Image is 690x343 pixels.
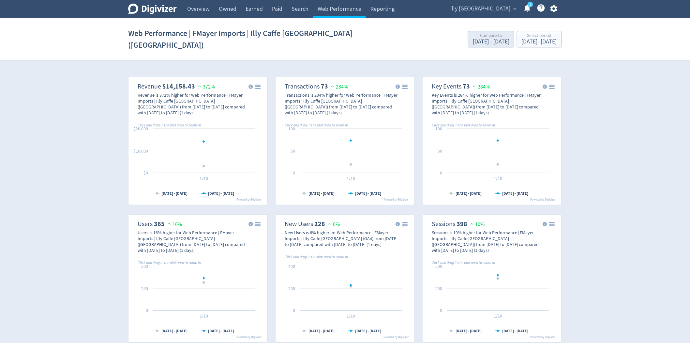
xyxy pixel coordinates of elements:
[131,217,265,340] svg: Users 365 16%
[141,263,148,269] text: 500
[435,263,442,269] text: 500
[528,2,533,7] a: 1
[531,335,556,339] text: Powered by Digivizer
[522,33,557,39] div: Select period
[329,84,348,90] span: 284%
[468,31,514,47] button: Compare to[DATE] - [DATE]
[432,82,461,90] dt: Key Events
[314,220,325,228] strong: 228
[425,80,559,202] svg: Key Events 73 284%
[502,328,528,334] text: [DATE] - [DATE]
[162,82,195,91] strong: $14,158.43
[166,221,172,226] img: positive-performance.svg
[143,170,148,176] text: $0
[438,148,442,154] text: 50
[432,260,495,265] i: Click and drag in the plot area to zoom in
[308,191,335,196] text: [DATE] - [DATE]
[138,92,250,116] div: Revenue is 372% higher for Web Performance | FMayer Imports | Illy Caffe [GEOGRAPHIC_DATA] ([GEOG...
[432,92,545,116] div: Key Events is 284% higher for Web Performance | FMayer Imports | Illy Caffe [GEOGRAPHIC_DATA] ([G...
[473,39,509,45] div: [DATE] - [DATE]
[146,307,148,313] text: 0
[285,220,313,228] dt: New Users
[471,84,490,90] span: 284%
[457,220,467,228] strong: 398
[138,230,250,253] div: Users is 16% higher for Web Performance | FMayer Imports | Illy Caffe [GEOGRAPHIC_DATA] ([GEOGRAP...
[285,82,320,90] dt: Transactions
[161,328,187,334] text: [DATE] - [DATE]
[128,23,389,56] h1: Web Performance | FMayer Imports | Illy Caffe [GEOGRAPHIC_DATA] ([GEOGRAPHIC_DATA])
[236,335,262,339] text: Powered by Digivizer
[469,221,475,226] img: positive-performance.svg
[236,198,262,202] text: Powered by Digivizer
[291,148,295,154] text: 50
[166,221,182,228] span: 16%
[432,220,455,228] dt: Sessions
[278,80,412,202] svg: Transactions 73 284%
[512,6,518,12] span: expand_more
[321,82,328,91] strong: 73
[285,230,397,247] div: New Users is 6% higher for Web Performance | FMayer Imports | Illy Caffe [GEOGRAPHIC_DATA] (GA4) ...
[154,220,165,228] strong: 365
[138,220,153,228] dt: Users
[494,313,502,319] text: 1/10
[432,230,545,253] div: Sessions is 10% higher for Web Performance | FMayer Imports | Illy Caffe [GEOGRAPHIC_DATA] ([GEOG...
[208,328,234,334] text: [DATE] - [DATE]
[517,31,562,47] button: Select period[DATE]- [DATE]
[161,191,187,196] text: [DATE] - [DATE]
[473,33,509,39] div: Compare to
[138,82,161,90] dt: Revenue
[200,313,208,319] text: 1/10
[448,4,518,14] button: illy [GEOGRAPHIC_DATA]
[530,2,531,7] text: 1
[432,122,495,128] i: Click and drag in the plot area to zoom in
[522,39,557,45] div: [DATE] - [DATE]
[435,286,442,291] text: 250
[347,313,355,319] text: 1/10
[383,198,409,202] text: Powered by Digivizer
[456,191,482,196] text: [DATE] - [DATE]
[502,191,528,196] text: [DATE] - [DATE]
[494,175,502,181] text: 1/10
[208,191,234,196] text: [DATE] - [DATE]
[196,84,203,89] img: positive-performance.svg
[326,221,340,228] span: 6%
[196,84,215,90] span: 372%
[288,263,295,269] text: 400
[383,335,409,339] text: Powered by Digivizer
[285,122,348,128] i: Click and drag in the plot area to zoom in
[288,286,295,291] text: 200
[463,82,470,91] strong: 73
[200,175,208,181] text: 1/10
[293,307,295,313] text: 0
[425,217,559,340] svg: Sessions 398 10%
[329,84,336,89] img: positive-performance.svg
[285,254,348,259] i: Click and drag in the plot area to zoom in
[450,4,510,14] span: illy [GEOGRAPHIC_DATA]
[531,198,556,202] text: Powered by Digivizer
[285,92,397,116] div: Transactions is 284% higher for Web Performance | FMayer Imports | Illy Caffe [GEOGRAPHIC_DATA] (...
[138,260,201,265] i: Click and drag in the plot area to zoom in
[131,80,265,202] svg: Revenue $14,158.43 372%
[308,328,335,334] text: [DATE] - [DATE]
[355,328,381,334] text: [DATE] - [DATE]
[278,217,412,340] svg: New Users 228 6%
[326,221,333,226] img: positive-performance.svg
[133,148,148,154] text: $10,000
[347,175,355,181] text: 1/10
[293,170,295,176] text: 0
[435,126,442,132] text: 100
[288,126,295,132] text: 100
[138,122,201,128] i: Click and drag in the plot area to zoom in
[133,126,148,132] text: $20,000
[471,84,478,89] img: positive-performance.svg
[141,286,148,291] text: 250
[469,221,485,228] span: 10%
[456,328,482,334] text: [DATE] - [DATE]
[440,307,442,313] text: 0
[440,170,442,176] text: 0
[355,191,381,196] text: [DATE] - [DATE]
